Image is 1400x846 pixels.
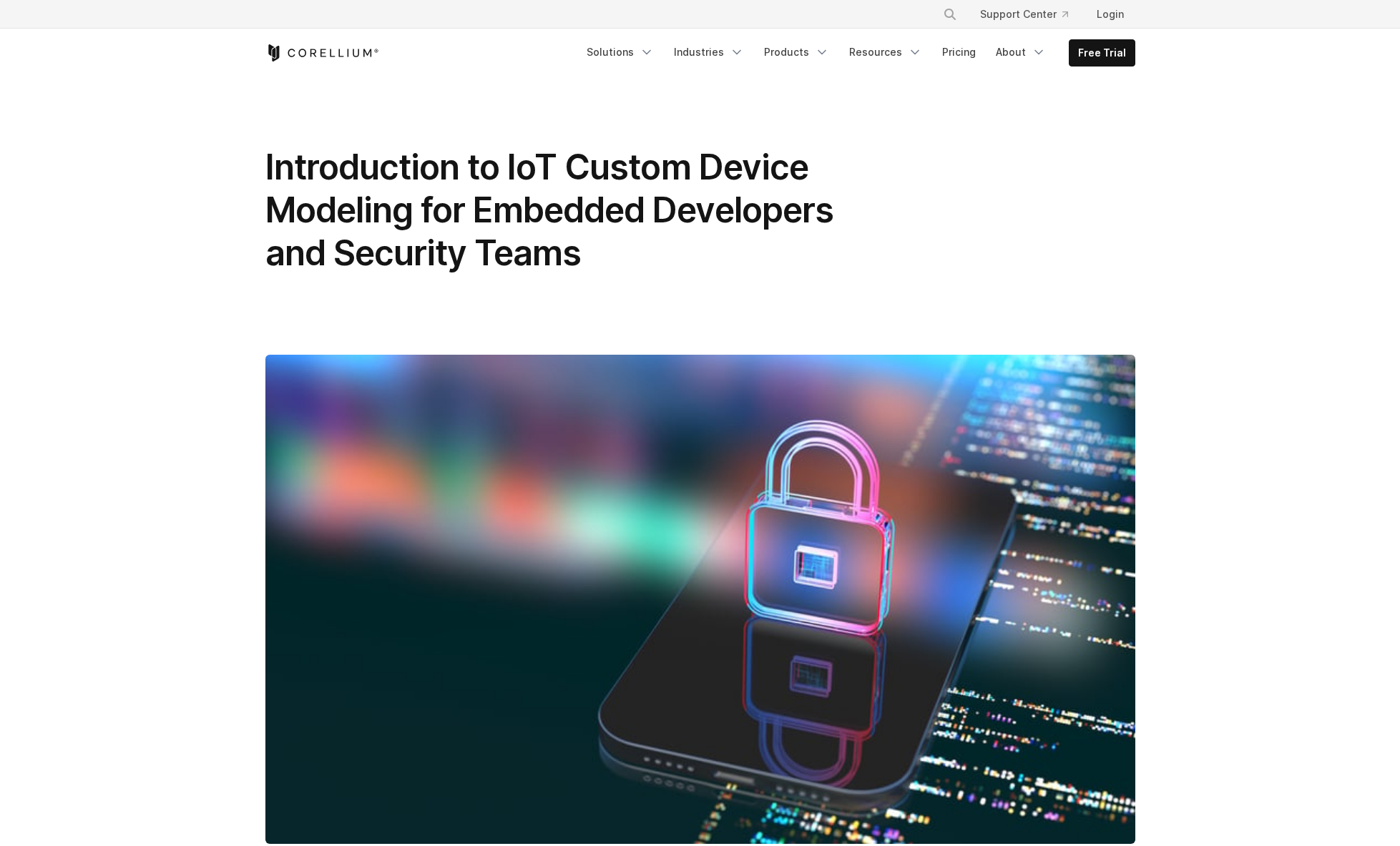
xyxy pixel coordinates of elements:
a: Resources [841,39,931,65]
a: About [987,39,1054,65]
img: Introduction to IoT Custom Device Modeling for Embedded Developers and Security Teams [265,355,1135,844]
div: Navigation Menu [578,39,1135,67]
button: Search [937,1,963,27]
a: Pricing [934,39,984,65]
a: Free Trial [1069,40,1135,66]
a: Industries [665,39,753,65]
a: Corellium Home [265,44,379,62]
span: Introduction to IoT Custom Device Modeling for Embedded Developers and Security Teams [265,146,833,274]
a: Login [1085,1,1135,27]
a: Products [755,39,838,65]
a: Solutions [578,39,662,65]
div: Navigation Menu [926,1,1135,27]
a: Support Center [969,1,1080,27]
